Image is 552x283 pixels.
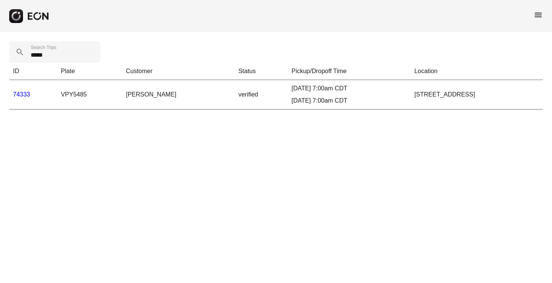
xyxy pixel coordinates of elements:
th: Pickup/Dropoff Time [287,63,410,80]
div: [DATE] 7:00am CDT [291,84,406,93]
div: [DATE] 7:00am CDT [291,96,406,105]
th: Location [411,63,543,80]
a: 74333 [13,91,30,98]
td: [STREET_ADDRESS] [411,80,543,110]
th: Plate [57,63,122,80]
span: menu [534,10,543,20]
th: Customer [122,63,234,80]
th: Status [235,63,288,80]
label: Search Trips [31,44,56,51]
td: [PERSON_NAME] [122,80,234,110]
th: ID [9,63,57,80]
td: verified [235,80,288,110]
td: VPY5485 [57,80,122,110]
